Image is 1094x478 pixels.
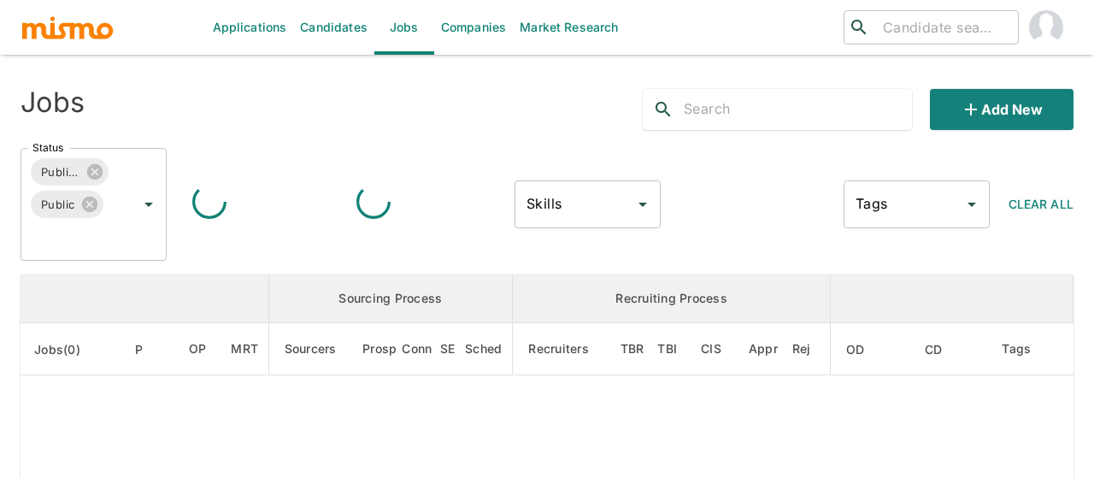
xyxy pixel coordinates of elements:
[462,323,513,375] th: Sched
[268,323,362,375] th: Sourcers
[1009,197,1073,211] span: Clear All
[32,140,63,155] label: Status
[911,323,988,375] th: Created At
[788,323,831,375] th: Rejected
[34,339,103,360] span: Jobs(0)
[684,96,912,123] input: Search
[988,323,1053,375] th: Tags
[513,274,831,323] th: Recruiting Process
[685,323,744,375] th: Client Interview Scheduled
[31,158,109,186] div: Published
[616,323,653,375] th: To Be Reviewed
[31,162,91,182] span: Published
[846,339,887,360] span: OD
[925,339,965,360] span: CD
[402,323,436,375] th: Connections
[830,323,910,375] th: Onboarding Date
[930,89,1073,130] button: Add new
[226,323,268,375] th: Market Research Total
[1029,10,1063,44] img: Maia Reyes
[653,323,685,375] th: To Be Interviewed
[31,191,103,218] div: Public
[268,274,513,323] th: Sourcing Process
[960,192,984,216] button: Open
[135,339,165,360] span: P
[21,15,115,40] img: logo
[21,86,85,120] h4: Jobs
[643,89,684,130] button: search
[744,323,788,375] th: Approved
[362,323,402,375] th: Prospects
[631,192,655,216] button: Open
[513,323,616,375] th: Recruiters
[31,195,85,215] span: Public
[137,192,161,216] button: Open
[131,323,175,375] th: Priority
[175,323,226,375] th: Open Positions
[876,15,1011,39] input: Candidate search
[437,323,462,375] th: Sent Emails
